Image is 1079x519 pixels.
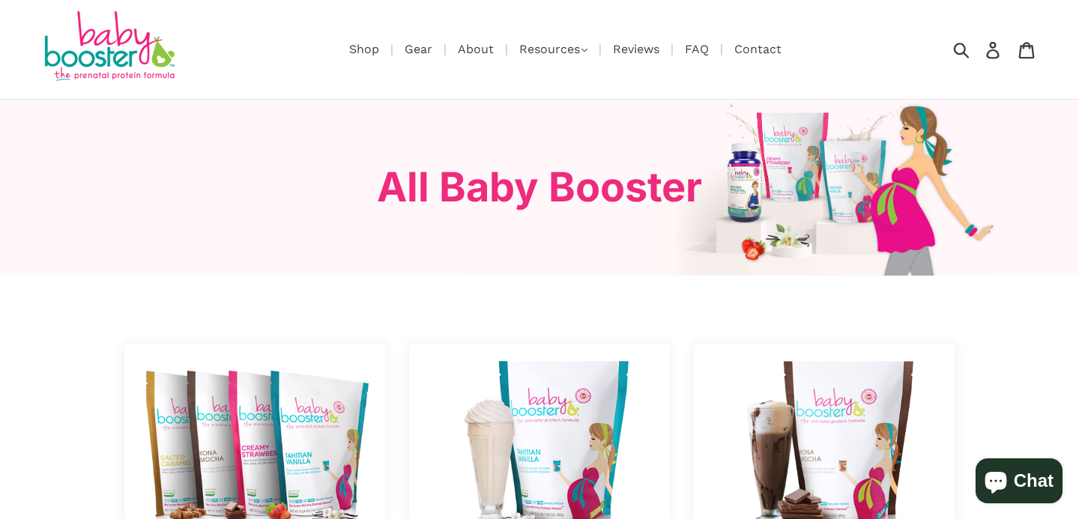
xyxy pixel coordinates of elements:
a: Shop [342,40,387,58]
a: About [450,40,501,58]
a: Contact [727,40,789,58]
a: Gear [397,40,440,58]
a: FAQ [677,40,716,58]
img: Baby Booster Prenatal Protein Supplements [41,11,176,84]
button: Resources [512,38,595,61]
inbox-online-store-chat: Shopify online store chat [971,458,1067,507]
a: Reviews [605,40,667,58]
h3: All Baby Booster [112,163,967,212]
input: Search [958,33,1000,66]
